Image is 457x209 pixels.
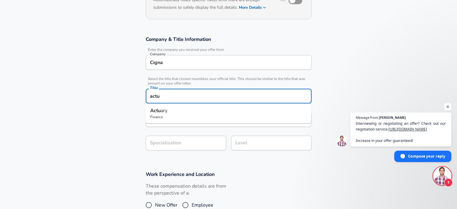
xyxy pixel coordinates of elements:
[150,107,161,114] strong: Actu
[161,107,167,114] span: ary
[444,178,452,187] span: 1
[379,116,406,119] span: [PERSON_NAME]
[150,52,166,56] label: Company
[146,77,312,86] span: Select the title that closest resembles your official title. This should be similar to the title ...
[408,151,445,161] span: Compose your reply
[356,116,378,119] span: Message from
[192,201,213,209] span: Employee
[146,171,312,178] h3: Work Experience and Location
[356,121,446,143] span: Interviewing or negotiating an offer? Check out our negotiation service: Increase in your offer g...
[239,3,267,12] button: More Details
[150,86,158,90] label: Title
[146,183,226,197] label: These compensation details are from the perspective of a:
[146,36,312,43] h3: Company & Title Information
[146,136,226,150] input: Specialization
[433,167,451,185] div: Open chat
[148,91,309,101] input: Software Engineer
[146,48,312,52] span: Enter the company you received your offer from
[234,138,309,148] input: L3
[155,201,178,209] span: New Offer
[150,114,306,120] p: Finance
[148,58,309,67] input: Google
